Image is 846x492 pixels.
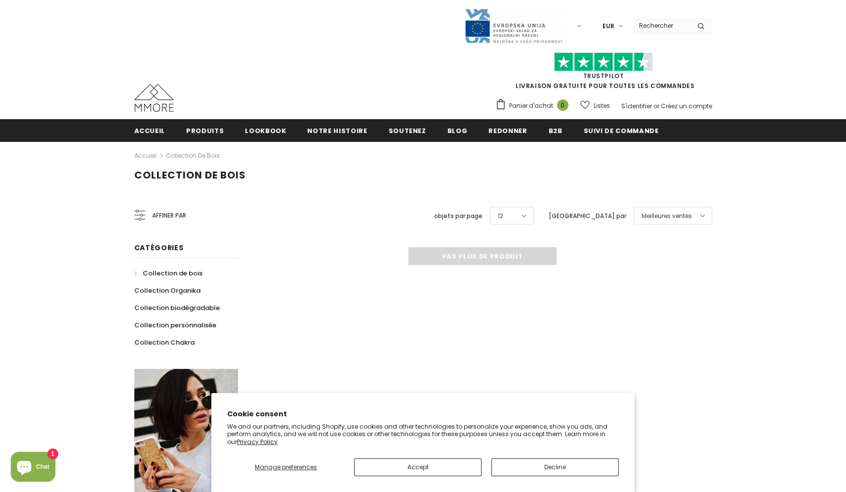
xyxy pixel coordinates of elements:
[134,320,216,330] span: Collection personnalisée
[186,119,224,141] a: Produits
[603,21,614,31] span: EUR
[594,101,610,111] span: Listes
[354,458,482,476] button: Accept
[143,268,202,278] span: Collection de bois
[584,119,659,141] a: Suivi de commande
[245,126,286,135] span: Lookbook
[633,18,690,33] input: Search Site
[447,119,468,141] a: Blog
[389,119,426,141] a: soutenez
[464,8,563,44] img: Javni Razpis
[237,438,278,446] a: Privacy Policy
[134,303,220,313] span: Collection biodégradable
[8,452,58,484] inbox-online-store-chat: Shopify online store chat
[307,126,367,135] span: Notre histoire
[621,102,652,110] a: S'identifier
[447,126,468,135] span: Blog
[495,57,712,90] span: LIVRAISON GRATUITE POUR TOUTES LES COMMANDES
[134,126,165,135] span: Accueil
[227,423,619,446] p: We and our partners, including Shopify, use cookies and other technologies to personalize your ex...
[554,52,653,72] img: Faites confiance aux étoiles pilotes
[495,98,573,113] a: Panier d'achat 0
[307,119,367,141] a: Notre histoire
[464,21,563,30] a: Javni Razpis
[661,102,712,110] a: Créez un compte
[580,97,610,114] a: Listes
[134,316,216,334] a: Collection personnalisée
[642,211,692,221] span: Meilleures ventes
[134,282,201,299] a: Collection Organika
[255,463,317,471] span: Manage preferences
[227,409,619,419] h2: Cookie consent
[134,84,174,112] img: Cas MMORE
[584,126,659,135] span: Suivi de commande
[134,338,195,347] span: Collection Chakra
[557,99,568,111] span: 0
[488,119,527,141] a: Redonner
[434,211,483,221] label: objets par page
[186,126,224,135] span: Produits
[549,211,626,221] label: [GEOGRAPHIC_DATA] par
[389,126,426,135] span: soutenez
[653,102,659,110] span: or
[583,72,624,80] a: TrustPilot
[245,119,286,141] a: Lookbook
[134,243,184,253] span: Catégories
[134,299,220,316] a: Collection biodégradable
[491,458,619,476] button: Decline
[134,286,201,295] span: Collection Organika
[152,210,186,221] span: Affiner par
[509,101,553,111] span: Panier d'achat
[134,150,157,162] a: Accueil
[549,126,563,135] span: B2B
[488,126,527,135] span: Redonner
[549,119,563,141] a: B2B
[498,211,503,221] span: 12
[134,119,165,141] a: Accueil
[134,168,246,182] span: Collection de bois
[134,334,195,351] a: Collection Chakra
[166,151,220,160] a: Collection de bois
[227,458,344,476] button: Manage preferences
[134,265,202,282] a: Collection de bois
